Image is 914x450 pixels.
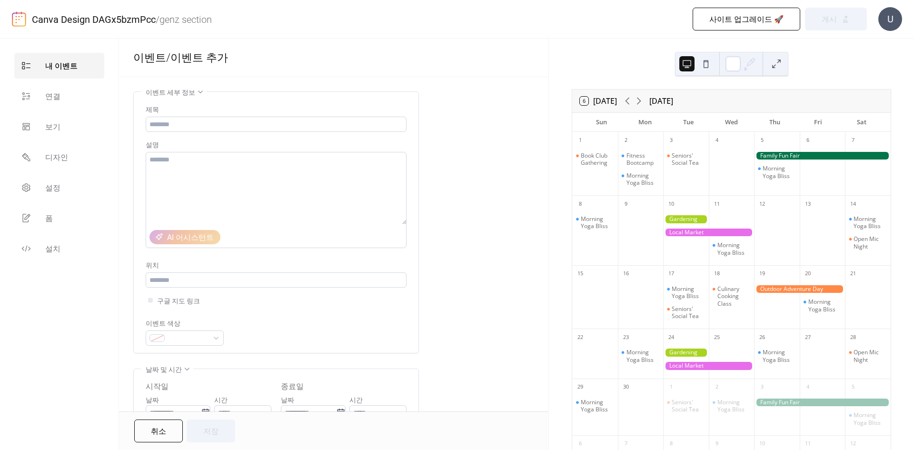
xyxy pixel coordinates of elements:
div: [DATE] [649,95,673,107]
div: 제목 [146,104,405,115]
div: 17 [666,269,676,279]
a: 보기 [14,114,104,140]
div: 이벤트 색상 [146,318,222,329]
div: Book Club Gathering [572,152,618,167]
div: Outdoor Adventure Day [754,285,845,293]
div: 2 [621,135,631,146]
div: 10 [666,199,676,209]
div: Fitness Bootcamp [626,152,660,167]
span: 보기 [45,121,60,133]
div: Morning Yoga Bliss [717,399,751,413]
div: 10 [757,439,767,449]
span: 이벤트 세부 정보 [146,87,195,98]
span: 사이트 업그레이드 🚀 [709,14,784,25]
span: 구글 지도 링크 [157,295,200,307]
div: Morning Yoga Bliss [709,399,755,413]
div: 29 [575,382,586,392]
img: logo [12,11,26,27]
a: 디자인 [14,144,104,170]
div: Morning Yoga Bliss [800,298,845,313]
div: 25 [712,332,722,342]
div: Seniors' Social Tea [672,399,705,413]
div: Thu [753,113,796,132]
div: Morning Yoga Bliss [618,172,664,187]
a: 폼 [14,205,104,231]
div: Morning Yoga Bliss [709,241,755,256]
div: 20 [803,269,813,279]
b: genz section [159,14,212,25]
span: / 이벤트 추가 [166,51,228,64]
div: Seniors' Social Tea [663,152,709,167]
div: Morning Yoga Bliss [618,349,664,363]
a: 내 이벤트 [14,53,104,79]
div: 3 [757,382,767,392]
div: Family Fun Fair [754,152,891,160]
div: Morning Yoga Bliss [626,349,660,363]
div: Morning Yoga Bliss [754,165,800,180]
div: 8 [666,439,676,449]
div: Morning Yoga Bliss [572,215,618,230]
div: Mon [623,113,666,132]
div: Sun [580,113,623,132]
a: 이벤트 [133,51,166,64]
div: 1 [575,135,586,146]
div: Gardening Workshop [663,215,709,223]
div: 23 [621,332,631,342]
div: Family Fun Fair [754,399,891,407]
div: 종료일 [281,381,304,392]
div: 시작일 [146,381,169,392]
div: Morning Yoga Bliss [581,399,614,413]
span: 설치 [45,243,60,255]
span: 연결 [45,91,60,102]
a: 설치 [14,236,104,261]
div: Culinary Cooking Class [717,285,751,308]
div: Morning Yoga Bliss [672,285,705,300]
div: 8 [575,199,586,209]
div: Open Mic Night [854,349,887,363]
div: 16 [621,269,631,279]
div: 27 [803,332,813,342]
div: 22 [575,332,586,342]
div: 24 [666,332,676,342]
div: 5 [848,382,858,392]
div: Morning Yoga Bliss [808,298,842,313]
div: 위치 [146,260,405,271]
b: / [156,14,159,25]
div: 설명 [146,139,405,150]
div: 12 [848,439,858,449]
div: 26 [757,332,767,342]
span: 날짜 [146,394,159,406]
div: 6 [803,135,813,146]
span: 취소 [151,426,166,437]
div: Morning Yoga Bliss [763,165,796,180]
div: Open Mic Night [845,235,891,250]
div: 4 [803,382,813,392]
button: 사이트 업그레이드 🚀 [693,8,800,30]
div: 5 [757,135,767,146]
div: 30 [621,382,631,392]
div: Morning Yoga Bliss [854,215,887,230]
div: 21 [848,269,858,279]
div: Local Market [663,229,754,237]
button: 취소 [134,420,183,442]
div: 9 [621,199,631,209]
div: Morning Yoga Bliss [581,215,614,230]
div: 3 [666,135,676,146]
div: 9 [712,439,722,449]
div: 4 [712,135,722,146]
span: 폼 [45,213,53,224]
span: 시간 [349,394,363,406]
div: 14 [848,199,858,209]
div: 18 [712,269,722,279]
div: Seniors' Social Tea [663,399,709,413]
div: Morning Yoga Bliss [763,349,796,363]
a: Canva Design DAGx5bzmPcc [32,14,156,25]
div: Morning Yoga Bliss [854,411,887,426]
button: 6[DATE] [576,94,620,108]
span: 설정 [45,182,60,194]
div: U [878,7,902,31]
div: Tue [666,113,710,132]
div: Book Club Gathering [581,152,614,167]
div: 11 [803,439,813,449]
